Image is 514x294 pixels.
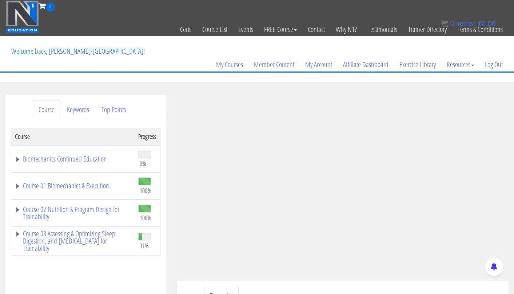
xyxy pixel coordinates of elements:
[33,101,60,119] a: Course
[11,128,135,145] th: Course
[441,20,496,28] a: 0 items: $0.00
[452,12,508,47] a: Terms & Conditions
[140,187,151,195] span: 100%
[456,20,475,28] span: items:
[259,12,302,47] a: FREE Course
[140,242,149,250] span: 31%
[140,214,151,222] span: 100%
[478,20,482,28] span: $
[441,47,479,82] a: Resources
[175,12,197,47] a: Certs
[403,12,452,47] a: Trainer Directory
[330,12,362,47] a: Why N1?
[135,128,160,145] th: Progress
[362,12,403,47] a: Testimonials
[478,20,496,28] bdi: 0.00
[15,182,131,189] a: Course 01 Biomechanics & Execution
[140,160,146,168] span: 0%
[450,20,454,28] span: 0
[6,0,39,33] img: n1-education
[39,1,55,11] a: 0
[479,47,508,82] a: Log Out
[338,47,394,82] a: Affiliate Dashboard
[6,37,150,66] p: Welcome back, [PERSON_NAME]-[GEOGRAPHIC_DATA]!
[15,155,131,163] a: Biomechanics Continued Education
[302,12,330,47] a: Contact
[300,47,338,82] a: My Account
[211,47,248,82] a: My Courses
[15,230,131,252] a: Course 03 Assessing & Optimizing Sleep Digestion, and [MEDICAL_DATA] for Trainability
[394,47,441,82] a: Exercise Library
[248,47,300,82] a: Member Content
[96,101,132,119] a: Top Points
[61,101,95,119] a: Keywords
[233,12,259,47] a: Events
[46,3,55,12] span: 0
[441,20,448,27] img: icon11.png
[197,12,233,47] a: Course List
[15,206,131,220] a: Course 02 Nutrition & Program Design for Trainability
